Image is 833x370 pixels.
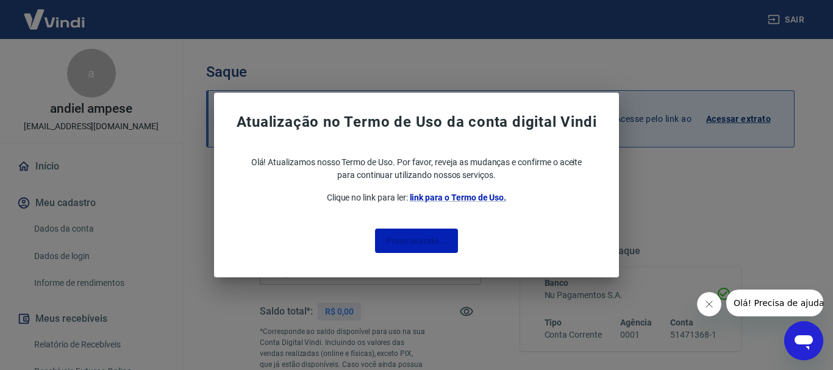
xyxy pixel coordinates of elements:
span: Olá! Precisa de ajuda? [7,9,102,18]
a: link para o Termo de Uso. [410,193,507,202]
iframe: Mensagem da empresa [726,290,823,316]
iframe: Fechar mensagem [697,292,721,316]
iframe: Botão para abrir a janela de mensagens [784,321,823,360]
span: Atualização no Termo de Uso da conta digital Vindi [219,112,614,132]
p: Olá! Atualizamos nosso Termo de Uso. Por favor, reveja as mudanças e confirme o aceite para conti... [219,156,614,182]
p: Clique no link para ler: [219,191,614,204]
